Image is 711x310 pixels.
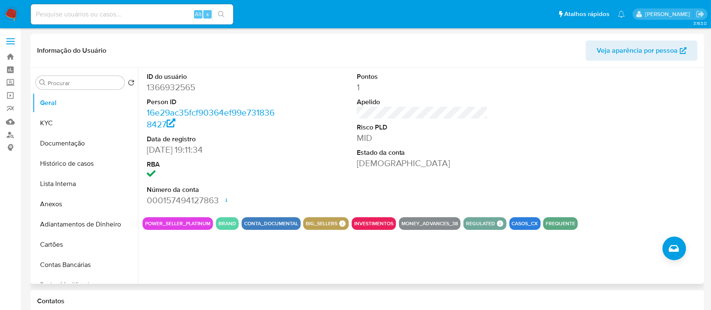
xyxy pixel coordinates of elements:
[147,160,278,169] dt: RBA
[564,10,609,19] span: Atalhos rápidos
[32,255,138,275] button: Contas Bancárias
[48,79,121,87] input: Procurar
[32,194,138,214] button: Anexos
[32,235,138,255] button: Cartões
[147,144,278,156] dd: [DATE] 19:11:34
[357,148,488,157] dt: Estado da conta
[195,10,202,18] span: Alt
[357,72,488,81] dt: Pontos
[213,8,230,20] button: search-icon
[357,97,488,107] dt: Apelido
[32,174,138,194] button: Lista Interna
[32,93,138,113] button: Geral
[37,297,698,305] h1: Contatos
[128,79,135,89] button: Retornar ao pedido padrão
[32,214,138,235] button: Adiantamentos de Dinheiro
[32,275,138,295] button: Dados Modificados
[696,10,705,19] a: Sair
[32,113,138,133] button: KYC
[147,72,278,81] dt: ID do usuário
[147,106,275,130] a: 16e29ac35fcf90364ef99e7318368427
[357,157,488,169] dd: [DEMOGRAPHIC_DATA]
[645,10,693,18] p: anna.almeida@mercadopago.com.br
[357,123,488,132] dt: Risco PLD
[357,132,488,144] dd: MID
[32,133,138,154] button: Documentação
[147,194,278,206] dd: 000157494127863
[357,81,488,93] dd: 1
[597,40,678,61] span: Veja aparência por pessoa
[206,10,209,18] span: s
[586,40,698,61] button: Veja aparência por pessoa
[147,135,278,144] dt: Data de registro
[39,79,46,86] button: Procurar
[147,97,278,107] dt: Person ID
[37,46,106,55] h1: Informação do Usuário
[32,154,138,174] button: Histórico de casos
[147,81,278,93] dd: 1366932565
[618,11,625,18] a: Notificações
[31,9,233,20] input: Pesquise usuários ou casos...
[147,185,278,194] dt: Número da conta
